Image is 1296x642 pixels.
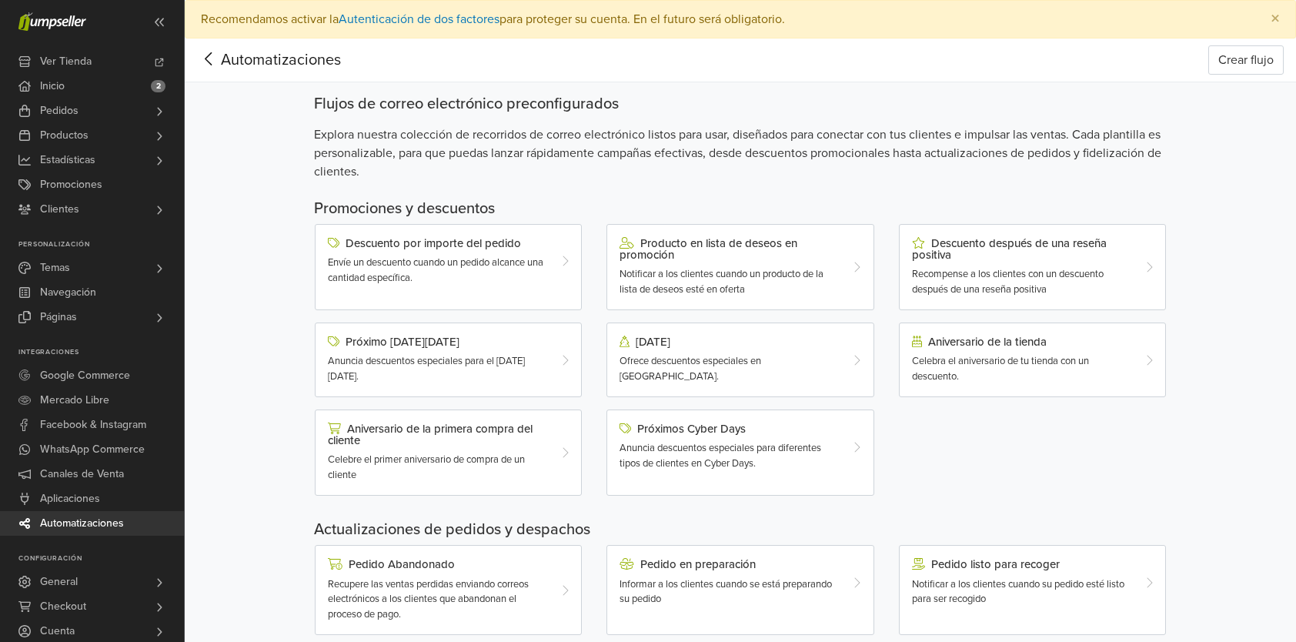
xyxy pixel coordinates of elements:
div: Descuento después de una reseña positiva [912,237,1131,261]
div: Pedido en preparación [620,558,839,570]
span: Notificar a los clientes cuando su pedido esté listo para ser recogido [912,578,1124,606]
span: Recompense a los clientes con un descuento después de una reseña positiva [912,268,1104,296]
span: Canales de Venta [40,462,124,487]
span: × [1271,8,1280,30]
span: Anuncia descuentos especiales para el [DATE][DATE]. [328,355,525,383]
span: Páginas [40,305,77,329]
span: General [40,570,78,594]
span: Celebra el aniversario de tu tienda con un descuento. [912,355,1089,383]
span: Checkout [40,594,86,619]
div: Próximos Cyber Days [620,423,839,435]
a: Autenticación de dos factores [339,12,499,27]
h5: Actualizaciones de pedidos y despachos [314,520,1167,539]
div: Aniversario de la primera compra del cliente [328,423,547,446]
span: Promociones [40,172,102,197]
span: Google Commerce [40,363,130,388]
div: Pedido Abandonado [328,558,547,570]
span: Temas [40,256,70,280]
span: Estadísticas [40,148,95,172]
span: Informar a los clientes cuando se está preparando su pedido [620,578,832,606]
span: Automatizaciones [40,511,124,536]
p: Configuración [18,554,184,563]
span: Facebook & Instagram [40,413,146,437]
div: Descuento por importe del pedido [328,237,547,249]
span: Ofrece descuentos especiales en [GEOGRAPHIC_DATA]. [620,355,761,383]
span: Inicio [40,74,65,99]
div: [DATE] [620,336,839,348]
p: Personalización [18,240,184,249]
span: WhatsApp Commerce [40,437,145,462]
span: Ver Tienda [40,49,92,74]
span: Celebre el primer aniversario de compra de un cliente [328,453,525,481]
span: Recupere las ventas perdidas enviando correos electrónicos a los clientes que abandonan el proces... [328,578,529,620]
span: Envíe un descuento cuando un pedido alcance una cantidad específica. [328,256,543,284]
span: Explora nuestra colección de recorridos de correo electrónico listos para usar, diseñados para co... [314,125,1167,181]
span: Notificar a los clientes cuando un producto de la lista de deseos esté en oferta [620,268,823,296]
div: Aniversario de la tienda [912,336,1131,348]
button: Close [1255,1,1295,38]
span: Clientes [40,197,79,222]
div: Pedido listo para recoger [912,558,1131,570]
span: 2 [151,80,165,92]
div: Próximo [DATE][DATE] [328,336,547,348]
h5: Promociones y descuentos [314,199,1167,218]
div: Producto en lista de deseos en promoción [620,237,839,261]
div: Flujos de correo electrónico preconfigurados [314,95,1167,113]
span: Productos [40,123,89,148]
span: Mercado Libre [40,388,109,413]
span: Aplicaciones [40,487,100,511]
button: Crear flujo [1208,45,1284,75]
span: Anuncia descuentos especiales para diferentes tipos de clientes en Cyber Days. [620,442,821,470]
span: Pedidos [40,99,78,123]
span: Automatizaciones [197,48,317,72]
span: Navegación [40,280,96,305]
p: Integraciones [18,348,184,357]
